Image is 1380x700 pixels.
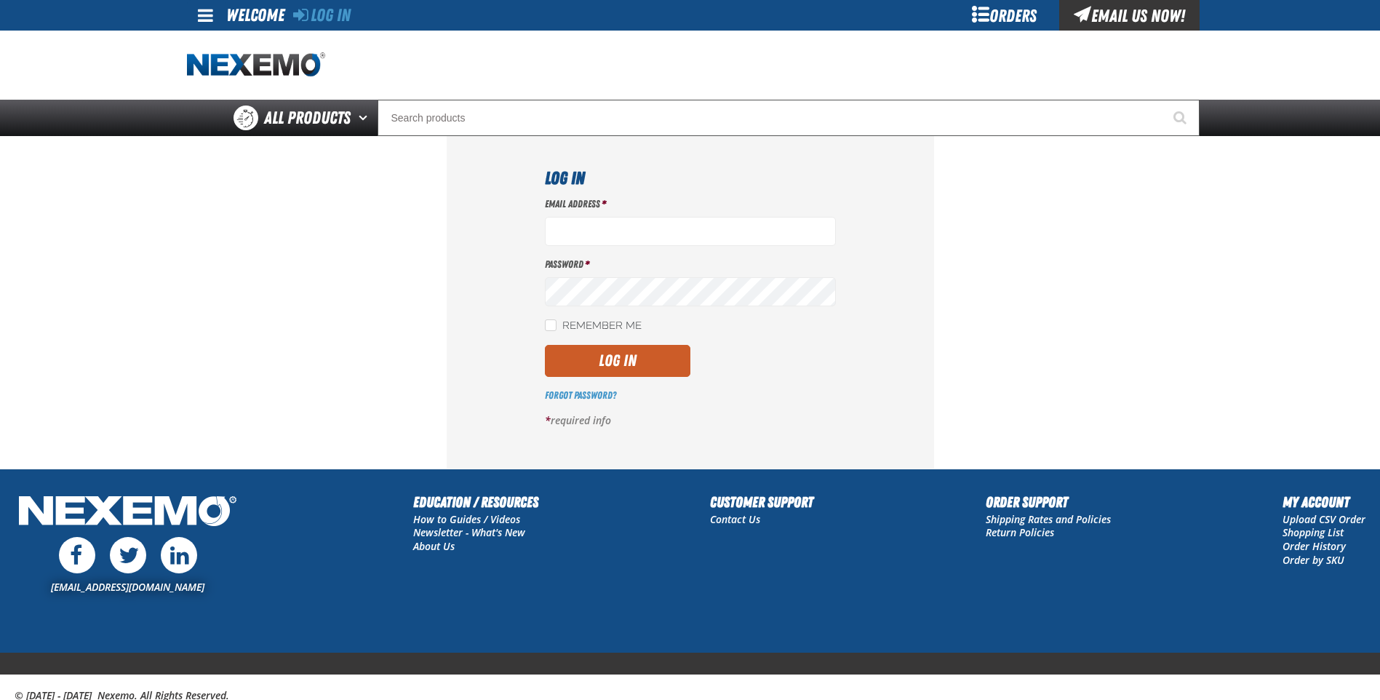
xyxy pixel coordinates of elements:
a: Home [187,52,325,78]
a: Shopping List [1283,525,1344,539]
img: Nexemo Logo [15,491,241,534]
p: required info [545,414,836,428]
input: Remember Me [545,319,557,331]
img: Nexemo logo [187,52,325,78]
a: [EMAIL_ADDRESS][DOMAIN_NAME] [51,580,204,594]
h2: Education / Resources [413,491,538,513]
a: Forgot Password? [545,389,616,401]
h2: Customer Support [710,491,813,513]
input: Search [378,100,1200,136]
a: Return Policies [986,525,1054,539]
a: Shipping Rates and Policies [986,512,1111,526]
a: Upload CSV Order [1283,512,1365,526]
a: About Us [413,539,455,553]
label: Email Address [545,197,836,211]
h1: Log In [545,165,836,191]
button: Start Searching [1163,100,1200,136]
a: Order History [1283,539,1346,553]
a: How to Guides / Videos [413,512,520,526]
label: Remember Me [545,319,642,333]
h2: Order Support [986,491,1111,513]
a: Contact Us [710,512,760,526]
button: Log In [545,345,690,377]
h2: My Account [1283,491,1365,513]
a: Log In [293,5,351,25]
a: Order by SKU [1283,553,1344,567]
a: Newsletter - What's New [413,525,525,539]
label: Password [545,258,836,271]
span: All Products [264,105,351,131]
button: Open All Products pages [354,100,378,136]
